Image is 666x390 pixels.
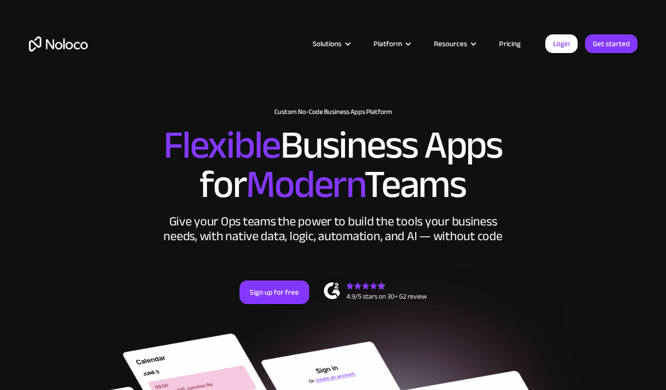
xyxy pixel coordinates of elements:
[487,37,533,50] a: Pricing
[29,126,638,204] h2: Business Apps for Teams
[240,280,309,304] a: Sign up for free
[373,37,402,50] div: Platform
[163,109,280,182] span: Flexible
[161,214,505,244] div: Give your Ops teams the power to build the tools your business needs, with native data, logic, au...
[545,34,578,53] a: Login
[313,37,342,50] div: Solutions
[585,34,638,53] a: Get started
[361,37,422,50] div: Platform
[422,37,487,50] div: Resources
[300,37,361,50] div: Solutions
[29,36,88,52] a: home
[29,108,638,116] h1: Custom No-Code Business Apps Platform
[434,37,467,50] div: Resources
[246,148,364,221] span: Modern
